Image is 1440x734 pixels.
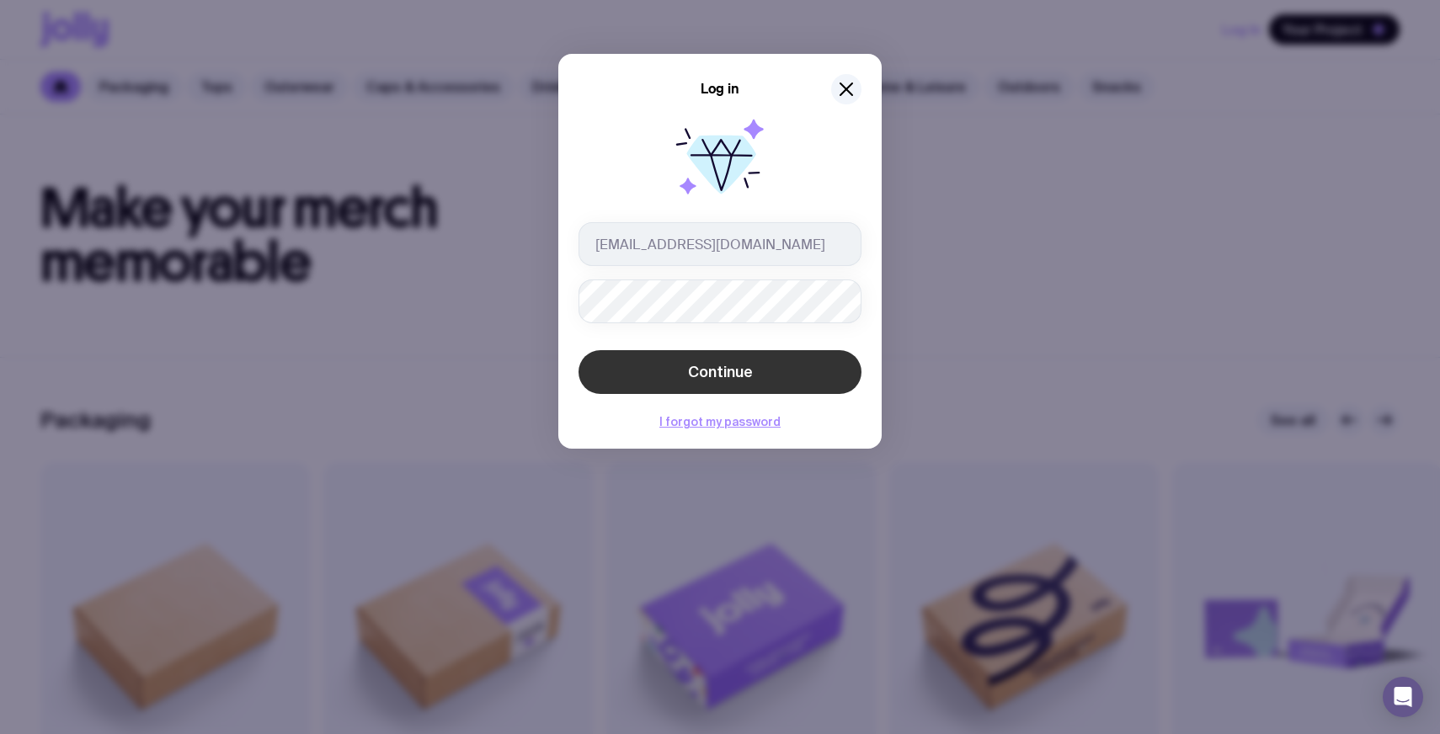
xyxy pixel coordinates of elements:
[1383,677,1423,717] div: Open Intercom Messenger
[688,362,753,382] span: Continue
[579,350,861,394] button: Continue
[701,81,739,98] h5: Log in
[659,415,781,428] button: I forgot my password
[579,222,861,266] input: you@email.com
